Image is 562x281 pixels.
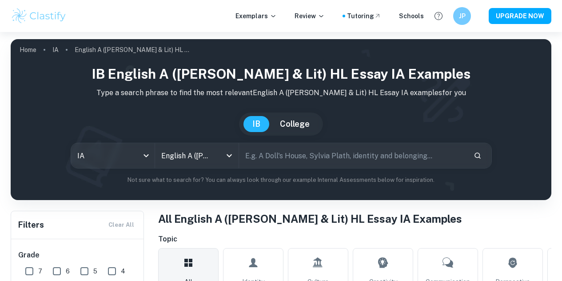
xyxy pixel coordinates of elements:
[453,7,471,25] button: JP
[223,149,235,162] button: Open
[399,11,424,21] a: Schools
[11,7,67,25] img: Clastify logo
[158,211,551,227] h1: All English A ([PERSON_NAME] & Lit) HL Essay IA Examples
[489,8,551,24] button: UPGRADE NOW
[18,88,544,98] p: Type a search phrase to find the most relevant English A ([PERSON_NAME] & Lit) HL Essay IA exampl...
[20,44,36,56] a: Home
[18,176,544,185] p: Not sure what to search for? You can always look through our example Internal Assessments below f...
[93,266,97,276] span: 5
[75,45,190,55] p: English A ([PERSON_NAME] & Lit) HL Essay
[470,148,485,163] button: Search
[457,11,467,21] h6: JP
[18,250,137,261] h6: Grade
[431,8,446,24] button: Help and Feedback
[158,234,551,245] h6: Topic
[121,266,125,276] span: 4
[243,116,269,132] button: IB
[239,143,466,168] input: E.g. A Doll's House, Sylvia Plath, identity and belonging...
[295,11,325,21] p: Review
[52,44,59,56] a: IA
[66,266,70,276] span: 6
[271,116,319,132] button: College
[347,11,381,21] a: Tutoring
[71,143,155,168] div: IA
[38,266,42,276] span: 7
[18,219,44,231] h6: Filters
[11,39,551,200] img: profile cover
[235,11,277,21] p: Exemplars
[18,64,544,84] h1: IB English A ([PERSON_NAME] & Lit) HL Essay IA examples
